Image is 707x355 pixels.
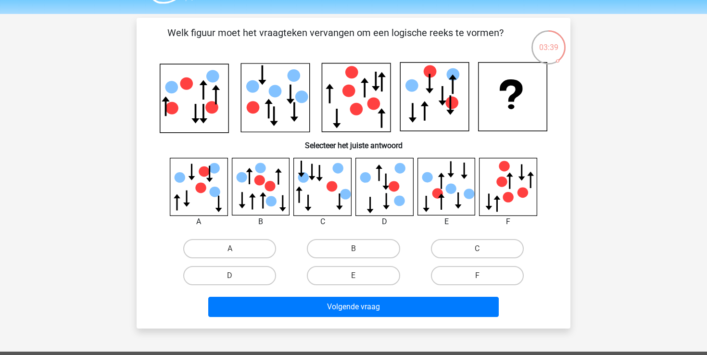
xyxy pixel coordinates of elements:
[431,239,524,258] label: C
[348,216,421,228] div: D
[225,216,297,228] div: B
[410,216,483,228] div: E
[472,216,544,228] div: F
[307,266,400,285] label: E
[286,216,359,228] div: C
[152,25,519,54] p: Welk figuur moet het vraagteken vervangen om een logische reeks te vormen?
[530,29,567,53] div: 03:39
[183,239,276,258] label: A
[208,297,499,317] button: Volgende vraag
[163,216,235,228] div: A
[307,239,400,258] label: B
[431,266,524,285] label: F
[152,133,555,150] h6: Selecteer het juiste antwoord
[183,266,276,285] label: D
